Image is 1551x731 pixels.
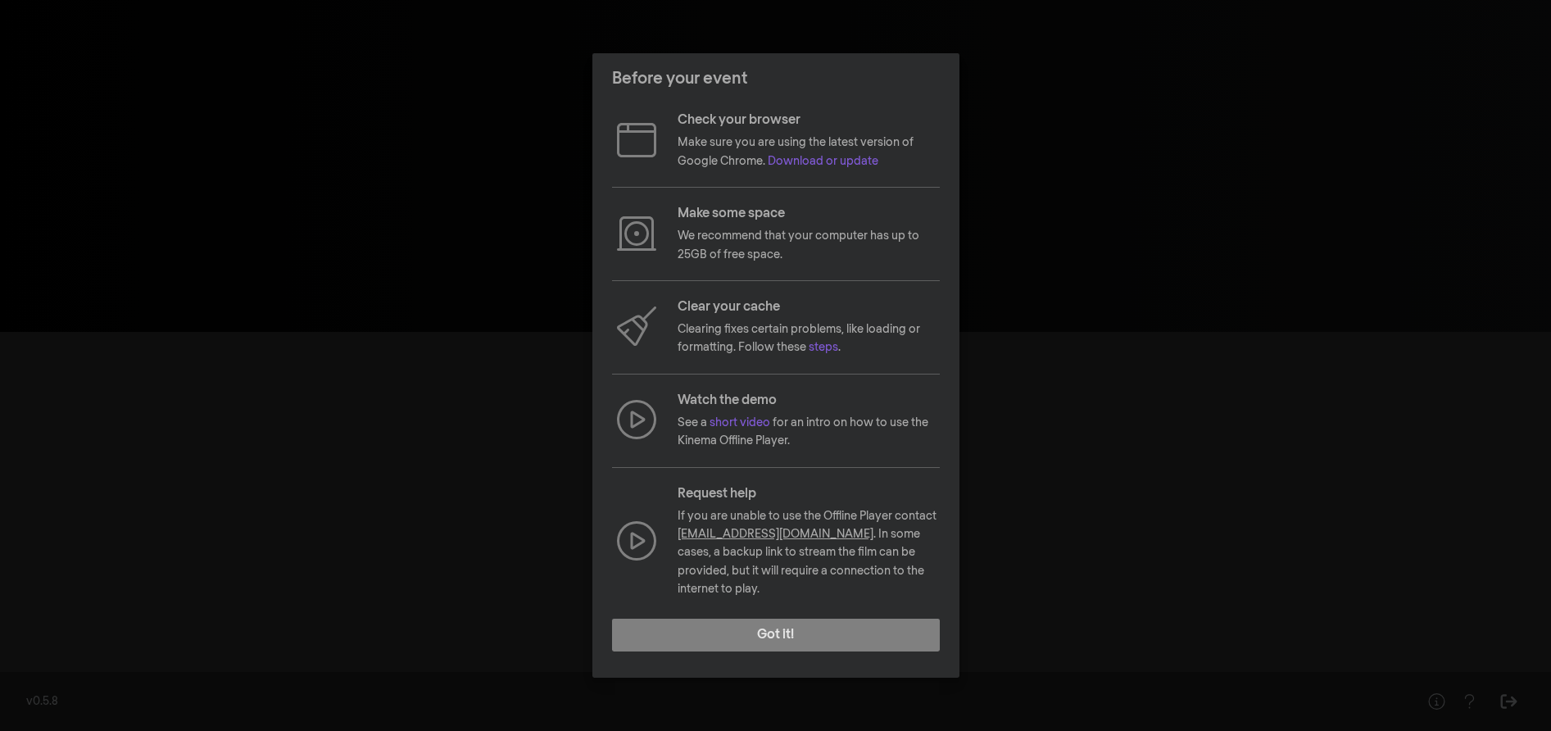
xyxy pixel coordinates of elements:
[612,619,940,652] button: Got it!
[678,484,940,504] p: Request help
[678,134,940,170] p: Make sure you are using the latest version of Google Chrome.
[678,111,940,130] p: Check your browser
[678,529,873,540] a: [EMAIL_ADDRESS][DOMAIN_NAME]
[809,342,838,353] a: steps
[678,297,940,317] p: Clear your cache
[710,417,770,429] a: short video
[678,414,940,451] p: See a for an intro on how to use the Kinema Offline Player.
[678,507,940,599] p: If you are unable to use the Offline Player contact . In some cases, a backup link to stream the ...
[678,204,940,224] p: Make some space
[678,391,940,411] p: Watch the demo
[678,227,940,264] p: We recommend that your computer has up to 25GB of free space.
[678,320,940,357] p: Clearing fixes certain problems, like loading or formatting. Follow these .
[768,156,878,167] a: Download or update
[592,53,959,104] header: Before your event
